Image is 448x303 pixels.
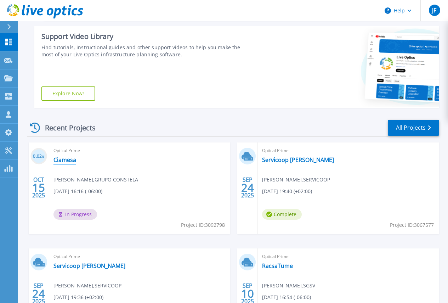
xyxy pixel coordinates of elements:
span: [DATE] 16:54 (-06:00) [262,293,311,301]
h3: 0.02 [30,152,47,161]
span: % [42,155,44,158]
span: Project ID: 3092798 [181,221,225,229]
span: 10 [241,291,254,297]
span: In Progress [53,209,97,220]
span: 15 [32,185,45,191]
a: All Projects [388,120,439,136]
div: Recent Projects [27,119,105,136]
span: [PERSON_NAME] , SGSV [262,282,315,290]
span: [PERSON_NAME] , GRUPO CONSTELA [53,176,138,184]
a: Servicoop [PERSON_NAME] [53,262,125,269]
span: Optical Prime [53,253,226,260]
div: OCT 2025 [32,175,45,201]
a: RacsaTume [262,262,293,269]
div: Support Video Library [41,32,252,41]
div: Find tutorials, instructional guides and other support videos to help you make the most of your L... [41,44,252,58]
span: JF [432,7,436,13]
span: Optical Prime [262,147,435,155]
span: [PERSON_NAME] , SERVICOOP [262,176,330,184]
span: [PERSON_NAME] , SERVICOOP [53,282,121,290]
span: 24 [32,291,45,297]
span: Complete [262,209,302,220]
span: Project ID: 3067577 [390,221,434,229]
span: Optical Prime [262,253,435,260]
span: Optical Prime [53,147,226,155]
a: Explore Now! [41,86,95,101]
span: [DATE] 19:40 (+02:00) [262,187,312,195]
a: Ciamesa [53,156,76,163]
span: [DATE] 16:16 (-06:00) [53,187,102,195]
span: [DATE] 19:36 (+02:00) [53,293,103,301]
a: Servicoop [PERSON_NAME] [262,156,334,163]
div: SEP 2025 [241,175,254,201]
span: 24 [241,185,254,191]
